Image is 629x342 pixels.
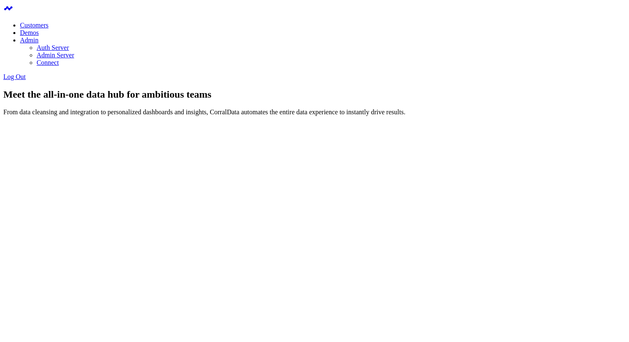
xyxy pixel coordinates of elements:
a: Auth Server [37,44,69,51]
a: Admin Server [37,52,74,59]
a: Connect [37,59,59,66]
a: Demos [20,29,39,36]
a: Admin [20,37,38,44]
h1: Meet the all-in-one data hub for ambitious teams [3,89,626,100]
a: Log Out [3,73,26,80]
p: From data cleansing and integration to personalized dashboards and insights, CorralData automates... [3,108,626,116]
a: Customers [20,22,48,29]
